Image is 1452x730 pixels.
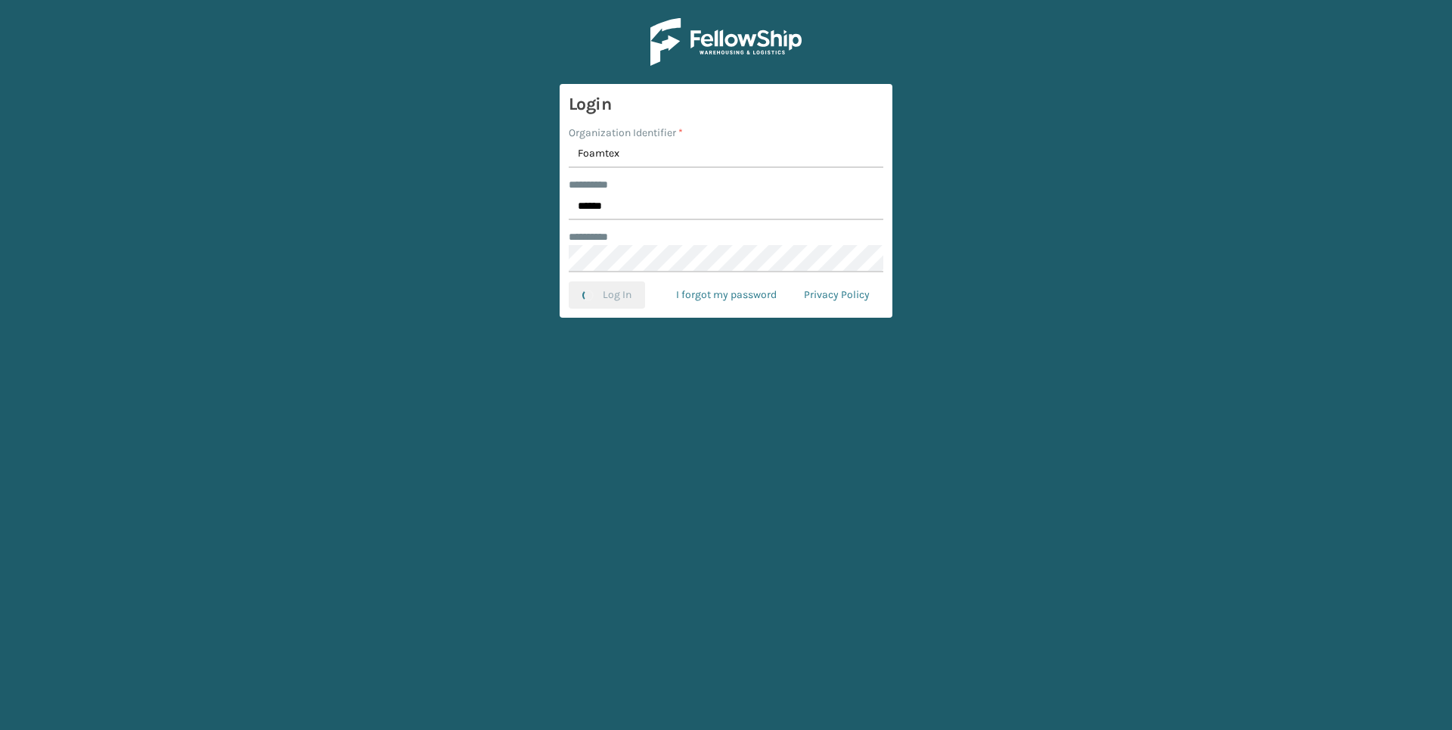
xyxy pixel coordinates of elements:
[790,281,883,309] a: Privacy Policy
[650,18,802,66] img: Logo
[569,281,645,309] button: Log In
[662,281,790,309] a: I forgot my password
[569,93,883,116] h3: Login
[569,125,683,141] label: Organization Identifier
